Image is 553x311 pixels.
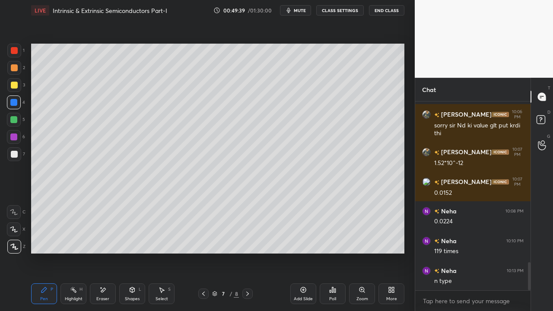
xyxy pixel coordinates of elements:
[7,222,25,236] div: X
[31,5,49,16] div: LIVE
[7,44,25,57] div: 1
[316,5,364,16] button: CLASS SETTINGS
[434,189,524,197] div: 0.0152
[434,159,524,168] div: 1.52*10^-12
[53,6,167,15] h4: Intrinsic & Extrinsic Semiconductors Part-I
[434,217,524,226] div: 0.0224
[422,267,431,275] img: e9fa218bf89741a1be2207599fdec5d8.11408325_3
[439,178,492,187] h6: [PERSON_NAME]
[65,297,83,301] div: Highlight
[229,291,232,296] div: /
[386,297,397,301] div: More
[356,297,368,301] div: Zoom
[434,247,524,256] div: 119 times
[40,297,48,301] div: Pen
[139,287,141,292] div: L
[507,268,524,273] div: 10:13 PM
[439,206,457,216] h6: Neha
[547,109,550,115] p: D
[439,236,457,245] h6: Neha
[434,269,439,273] img: no-rating-badge.077c3623.svg
[511,147,524,157] div: 10:07 PM
[422,207,431,216] img: e9fa218bf89741a1be2207599fdec5d8.11408325_3
[547,133,550,140] p: G
[434,277,524,286] div: n type
[434,239,439,244] img: no-rating-badge.077c3623.svg
[434,150,439,155] img: no-rating-badge.077c3623.svg
[422,110,431,119] img: 6dd83df7c2424dedb9fdd9313f62a7cd.jpg
[492,112,509,117] img: iconic-dark.1390631f.png
[422,148,431,156] img: 6dd83df7c2424dedb9fdd9313f62a7cd.jpg
[434,209,439,214] img: no-rating-badge.077c3623.svg
[434,121,524,138] div: sorry sir Nd ki value glt put krdi thi
[7,240,25,254] div: Z
[422,237,431,245] img: e9fa218bf89741a1be2207599fdec5d8.11408325_3
[548,85,550,91] p: T
[96,297,109,301] div: Eraser
[156,297,168,301] div: Select
[294,7,306,13] span: mute
[415,78,443,101] p: Chat
[219,291,228,296] div: 7
[125,297,140,301] div: Shapes
[434,180,439,185] img: no-rating-badge.077c3623.svg
[439,266,457,275] h6: Neha
[294,297,313,301] div: Add Slide
[492,179,509,184] img: iconic-dark.1390631f.png
[415,102,531,290] div: grid
[7,205,25,219] div: C
[439,110,492,119] h6: [PERSON_NAME]
[7,130,25,144] div: 6
[168,287,171,292] div: S
[369,5,404,16] button: End Class
[7,147,25,161] div: 7
[7,113,25,127] div: 5
[7,78,25,92] div: 3
[329,297,336,301] div: Poll
[280,5,311,16] button: mute
[234,290,239,298] div: 8
[505,209,524,214] div: 10:08 PM
[492,149,509,155] img: iconic-dark.1390631f.png
[7,61,25,75] div: 2
[51,287,53,292] div: P
[422,178,431,186] img: 3
[79,287,83,292] div: H
[7,95,25,109] div: 4
[506,238,524,244] div: 10:10 PM
[511,177,524,187] div: 10:07 PM
[439,148,492,157] h6: [PERSON_NAME]
[511,109,524,120] div: 10:06 PM
[434,113,439,117] img: no-rating-badge.077c3623.svg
